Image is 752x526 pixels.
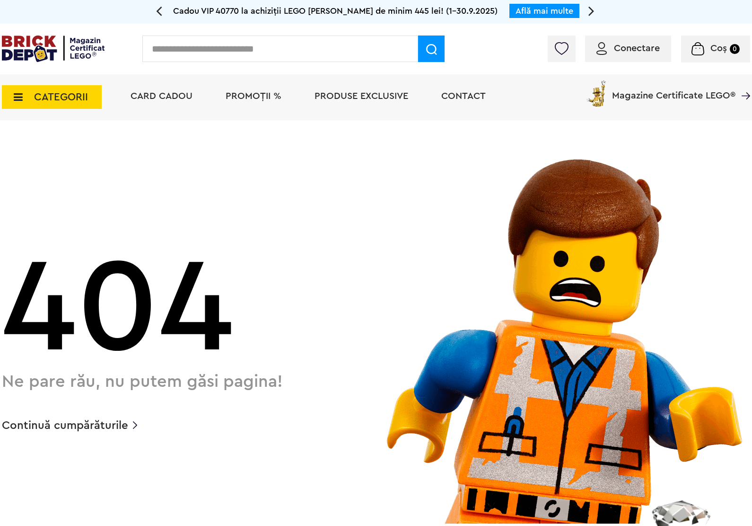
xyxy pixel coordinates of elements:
h1: 404 [2,242,376,375]
span: Magazine Certificate LEGO® [612,79,735,100]
a: Produse exclusive [315,91,408,101]
small: 0 [730,44,740,54]
a: Magazine Certificate LEGO® [735,79,750,88]
a: PROMOȚII % [226,91,281,101]
span: Conectare [614,44,660,53]
a: Află mai multe [516,7,573,15]
a: Contact [441,91,486,101]
a: Conectare [596,44,660,53]
a: Card Cadou [131,91,192,101]
p: Ne pare rău, nu putem găsi pagina! [2,375,376,388]
span: Coș [710,44,727,53]
a: Continuă cumpărăturile [2,420,137,431]
span: CATEGORII [34,92,88,102]
span: Cadou VIP 40770 la achiziții LEGO [PERSON_NAME] de minim 445 lei! (1-30.9.2025) [173,7,498,15]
